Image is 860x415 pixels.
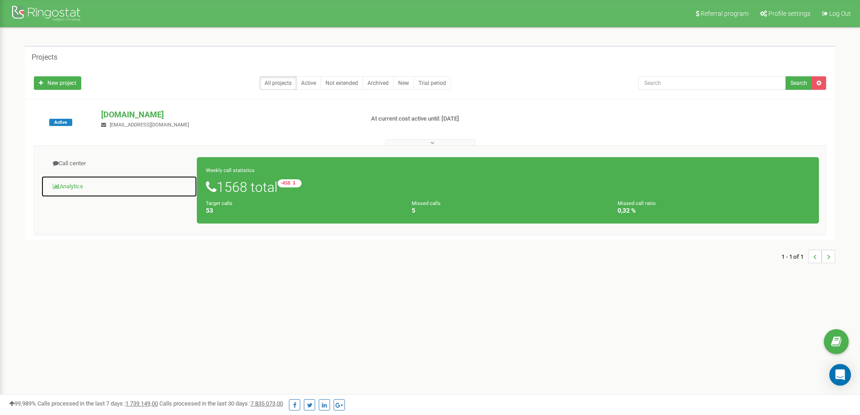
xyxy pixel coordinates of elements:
a: Trial period [414,76,451,90]
a: New [393,76,414,90]
a: Analytics [41,176,197,198]
span: Log Out [829,10,851,17]
h5: Projects [32,53,57,61]
span: Profile settings [768,10,810,17]
span: Active [49,119,72,126]
nav: ... [781,241,835,272]
h1: 1568 total [206,179,810,195]
p: [DOMAIN_NAME] [101,109,356,121]
u: 7 835 073,00 [251,400,283,407]
u: 1 739 149,00 [126,400,158,407]
h4: 0,32 % [618,207,810,214]
a: Active [296,76,321,90]
a: Call center [41,153,197,175]
button: Search [786,76,812,90]
span: Referral program [701,10,748,17]
span: Calls processed in the last 30 days : [159,400,283,407]
p: At current cost active until: [DATE] [371,115,559,123]
span: 1 - 1 of 1 [781,250,808,263]
a: Not extended [321,76,363,90]
small: Target calls [206,201,232,206]
span: [EMAIL_ADDRESS][DOMAIN_NAME] [110,122,189,128]
small: Missed call ratio [618,201,655,206]
span: 99,989% [9,400,36,407]
small: -458 [278,179,302,187]
a: New project [34,76,81,90]
a: Archived [363,76,394,90]
small: Weekly call statistics [206,168,255,173]
h4: 5 [412,207,604,214]
a: All projects [260,76,297,90]
h4: 53 [206,207,398,214]
div: Open Intercom Messenger [829,364,851,386]
input: Search [638,76,786,90]
small: Missed calls [412,201,441,206]
span: Calls processed in the last 7 days : [37,400,158,407]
